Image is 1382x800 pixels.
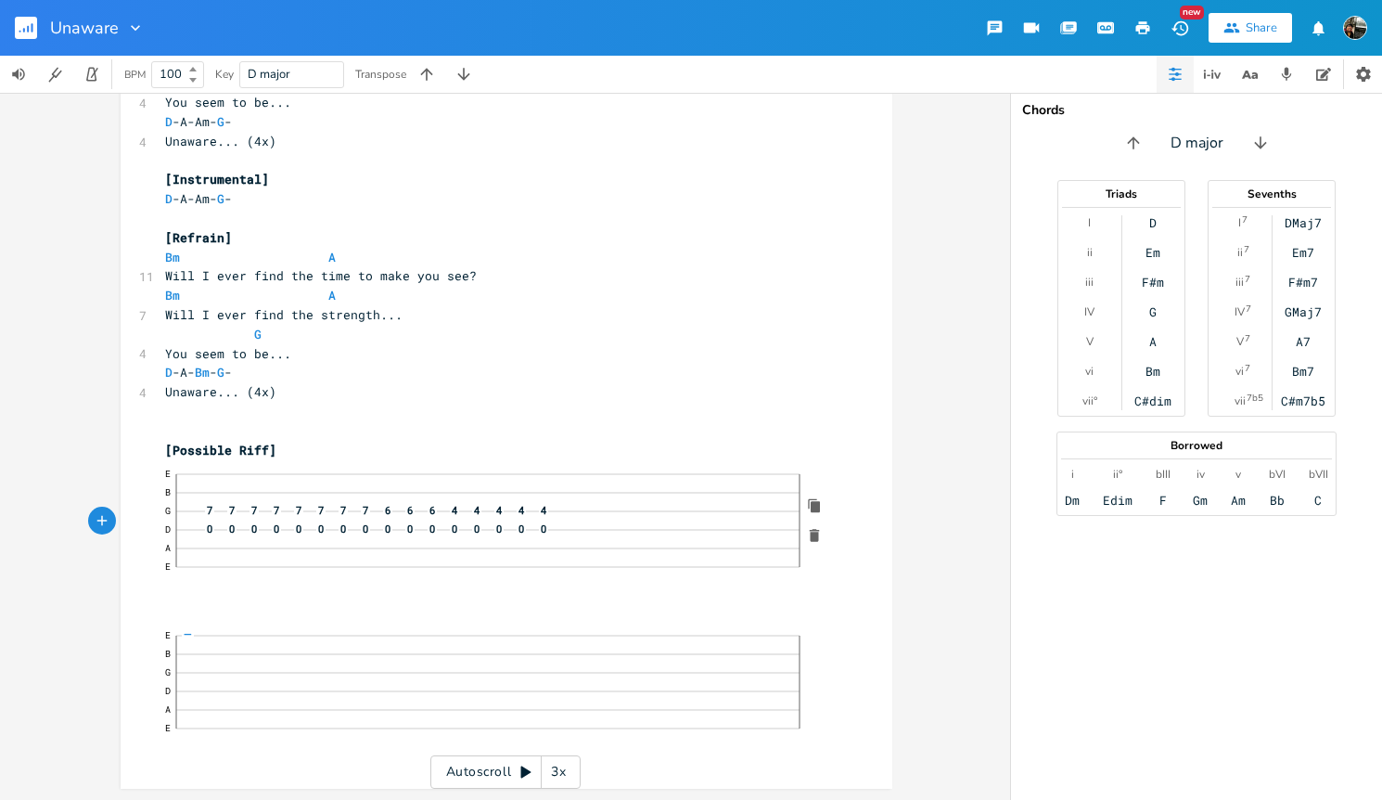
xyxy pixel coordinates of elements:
[165,345,291,362] span: You seem to be...
[165,561,171,573] text: E
[339,524,348,535] span: 0
[383,524,392,535] span: 0
[1237,245,1243,260] div: ii
[1145,364,1160,379] div: Bm
[1084,304,1094,319] div: IV
[165,523,171,535] text: D
[1149,334,1157,349] div: A
[250,506,259,516] span: 7
[165,722,171,734] text: E
[1343,16,1367,40] img: Michaell Bilon
[272,506,281,516] span: 7
[1085,275,1094,290] div: iii
[1209,13,1292,43] button: Share
[316,506,326,516] span: 7
[248,66,290,83] span: D major
[1245,272,1250,287] sup: 7
[165,190,232,207] span: -A-Am- -
[1159,493,1167,508] div: F
[1142,275,1164,290] div: F#m
[472,524,481,535] span: 0
[205,524,214,535] span: 0
[165,703,171,716] text: A
[1288,275,1318,290] div: F#m7
[428,524,437,535] span: 0
[1145,245,1160,260] div: Em
[1103,493,1132,508] div: Edim
[494,524,504,535] span: 0
[1296,334,1311,349] div: A7
[405,506,415,516] span: 6
[1269,467,1286,482] div: bVI
[1236,334,1244,349] div: V
[1270,493,1285,508] div: Bb
[1171,133,1223,154] span: D major
[517,506,526,516] span: 4
[1238,215,1241,230] div: I
[165,442,276,458] span: [Possible Riff]
[254,326,262,342] span: G
[215,69,234,80] div: Key
[165,133,276,149] span: Unaware... (4x)
[1247,391,1263,406] sup: 7b5
[165,171,269,187] span: [Instrumental]
[1281,394,1325,408] div: C#m7b5
[165,648,171,660] text: B
[539,506,548,516] span: 4
[50,19,119,36] span: Unaware
[1314,493,1322,508] div: C
[1082,394,1097,408] div: vii°
[355,69,406,80] div: Transpose
[450,524,459,535] span: 0
[1292,245,1314,260] div: Em7
[361,524,370,535] span: 0
[165,629,171,641] text: E
[1161,11,1198,45] button: New
[217,190,224,207] span: G
[165,306,403,323] span: Will I ever find the strength...
[294,524,303,535] span: 0
[1292,364,1314,379] div: Bm7
[165,468,171,480] text: E
[1180,6,1204,19] div: New
[165,229,232,246] span: [Refrain]
[1134,394,1171,408] div: C#dim
[472,506,481,516] span: 4
[1085,364,1094,379] div: vi
[1087,245,1093,260] div: ii
[1196,467,1205,482] div: iv
[430,755,581,789] div: Autoscroll
[339,506,348,516] span: 7
[294,506,303,516] span: 7
[1245,361,1250,376] sup: 7
[383,506,392,516] span: 6
[165,505,171,517] text: G
[1209,188,1335,200] div: Sevenths
[1149,215,1157,230] div: D
[494,506,504,516] span: 4
[1244,242,1249,257] sup: 7
[165,94,291,110] span: You seem to be...
[1113,467,1122,482] div: ii°
[165,486,171,498] text: B
[165,542,171,554] text: A
[1309,467,1328,482] div: bVII
[1057,440,1336,451] div: Borrowed
[165,364,232,381] span: -A- - -
[1242,213,1248,227] sup: 7
[1193,493,1208,508] div: Gm
[124,70,146,80] div: BPM
[316,524,326,535] span: 0
[1235,467,1241,482] div: v
[1149,304,1157,319] div: G
[1245,331,1250,346] sup: 7
[1086,334,1094,349] div: V
[165,383,276,400] span: Unaware... (4x)
[165,249,180,265] span: Bm
[1285,215,1322,230] div: DMaj7
[272,524,281,535] span: 0
[1065,493,1080,508] div: Dm
[195,364,210,381] span: Bm
[1246,19,1277,36] div: Share
[250,524,259,535] span: 0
